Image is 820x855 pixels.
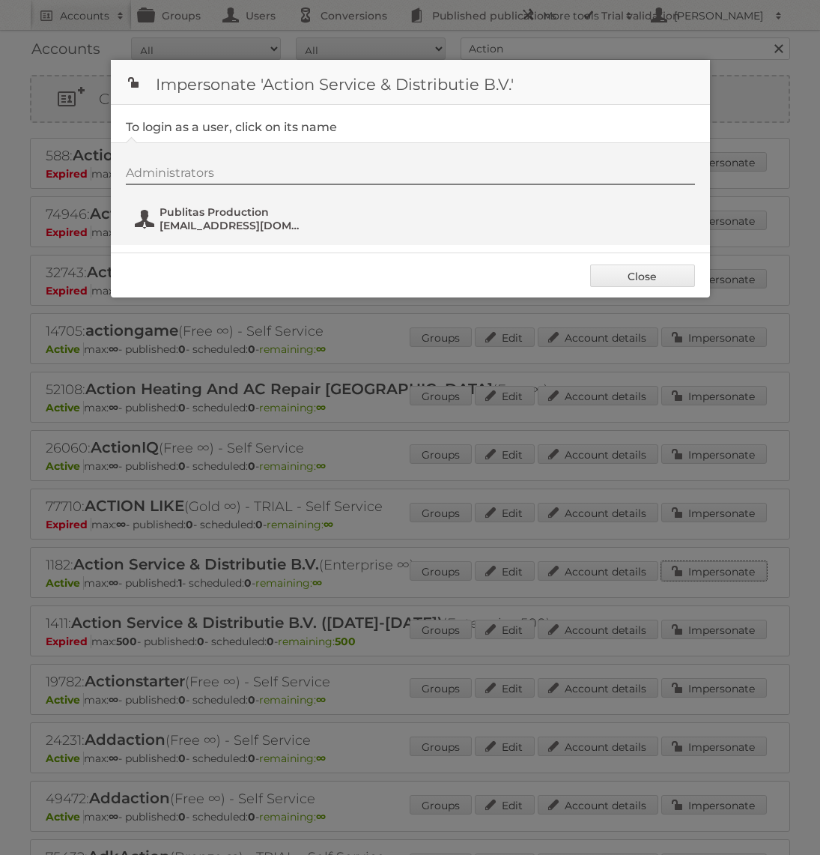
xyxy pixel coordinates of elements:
[126,166,695,185] div: Administrators
[160,219,305,232] span: [EMAIL_ADDRESS][DOMAIN_NAME]
[133,204,309,234] button: Publitas Production [EMAIL_ADDRESS][DOMAIN_NAME]
[590,265,695,287] a: Close
[160,205,305,219] span: Publitas Production
[126,120,337,134] legend: To login as a user, click on its name
[111,60,710,105] h1: Impersonate 'Action Service & Distributie B.V.'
